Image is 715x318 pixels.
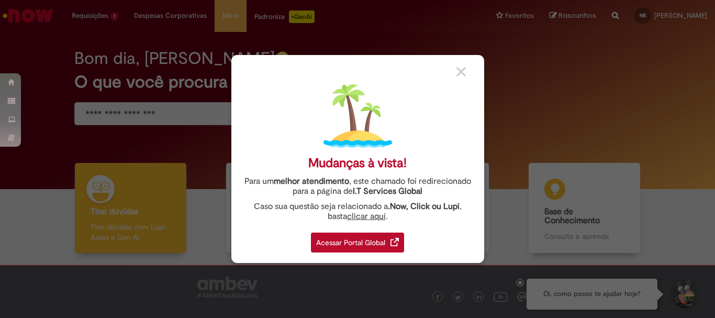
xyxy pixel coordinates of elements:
a: clicar aqui [347,205,386,222]
div: Para um , este chamado foi redirecionado para a página de [239,177,476,196]
img: redirect_link.png [390,238,399,246]
div: Acessar Portal Global [311,233,404,253]
img: close_button_grey.png [456,67,466,76]
a: Acessar Portal Global [311,227,404,253]
div: Mudanças à vista! [308,156,407,171]
strong: melhor atendimento [274,176,349,187]
strong: .Now, Click ou Lupi [388,201,460,212]
a: I.T Services Global [353,180,422,196]
div: Caso sua questão seja relacionado a , basta . [239,202,476,222]
img: island.png [323,82,392,150]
